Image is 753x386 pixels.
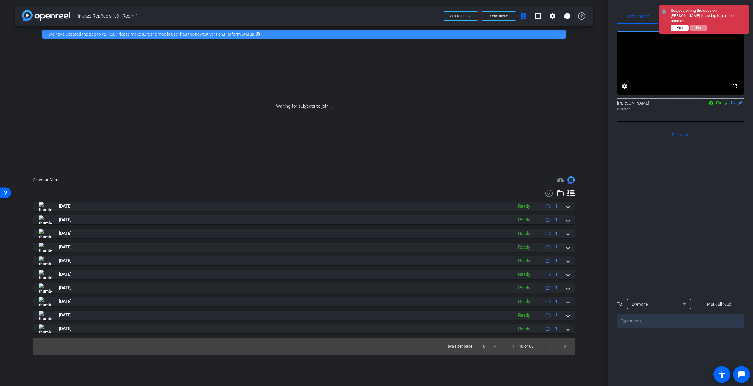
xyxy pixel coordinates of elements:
img: thumb-nail [39,311,52,320]
span: [DATE] [59,230,72,237]
div: Session Clips [33,177,60,183]
img: thumb-nail [39,256,52,265]
button: Previous page [543,339,558,354]
button: Back to project [443,11,478,21]
img: thumb-nail [39,283,52,293]
div: [PERSON_NAME] [617,100,744,112]
mat-icon: account_box [520,12,527,20]
div: Items per page: [446,343,473,349]
span: [DATE] [59,298,72,305]
div: 1 – 10 of 63 [512,343,534,349]
span: 1 [555,285,557,291]
div: [PERSON_NAME] is asking to join the session [671,13,746,24]
span: Send invite [490,14,508,18]
div: Ready [515,217,533,224]
div: Subject joining the session [671,8,746,13]
span: [DATE] [59,217,72,223]
mat-expansion-panel-header: thumb-nail[DATE]Ready1 [33,215,575,224]
span: 1 [555,325,557,332]
span: Everyone [632,302,648,306]
mat-icon: accessibility [718,371,725,378]
mat-expansion-panel-header: thumb-nail[DATE]Ready1 [33,270,575,279]
span: [DATE] [59,257,72,264]
span: [DATE] [59,203,72,209]
img: thumb-nail [39,202,52,211]
span: 1 [555,271,557,277]
span: [DATE] [59,312,72,318]
span: 1 [555,230,557,237]
span: 1 [555,203,557,209]
div: Ready [515,230,533,237]
div: Ready [515,257,533,264]
span: No [696,26,701,30]
div: Ready [515,312,533,319]
img: thumb-nail [39,215,52,224]
mat-icon: highlight_off [255,32,260,37]
div: Director [617,106,744,112]
mat-icon: settings [621,83,628,90]
div: Ready [515,325,533,332]
span: Inlexzo RepReels 1.0 - Room 1 [78,10,440,22]
span: 1 [555,298,557,305]
mat-icon: info [563,12,571,20]
span: [DATE] [59,271,72,277]
div: We have updated the app to v2.15.0. Please make sure the mobile user has the newest version. [42,30,566,39]
div: Ready [515,271,533,278]
mat-icon: settings [549,12,556,20]
div: To: [617,301,623,308]
img: thumb-nail [39,270,52,279]
button: Next page [558,339,572,354]
button: Yes [671,25,689,31]
span: Yes [677,26,683,30]
span: [DATE] [59,325,72,332]
mat-expansion-panel-header: thumb-nail[DATE]Ready1 [33,311,575,320]
a: Platform Status [224,32,254,37]
span: Destinations for your clips [557,176,564,184]
span: [DATE] [59,244,72,250]
button: No [690,25,707,31]
span: 1 [555,244,557,250]
span: 1 [555,217,557,223]
mat-expansion-panel-header: thumb-nail[DATE]Ready1 [33,297,575,306]
button: Mark all read [695,299,744,309]
span: 1 [555,257,557,264]
mat-expansion-panel-header: thumb-nail[DATE]Ready1 [33,256,575,265]
mat-icon: cloud_upload [557,176,564,184]
img: thumb-nail [39,229,52,238]
mat-icon: grid_on [534,12,542,20]
span: Everyone [672,133,689,137]
mat-icon: message [738,371,745,378]
mat-expansion-panel-header: thumb-nail[DATE]Ready1 [33,229,575,238]
img: thumb-nail [39,324,52,333]
img: thumb-nail [39,243,52,252]
img: thumb-nail [39,297,52,306]
span: 1 [555,312,557,318]
div: Ready [515,298,533,305]
mat-expansion-panel-header: thumb-nail[DATE]Ready1 [33,283,575,293]
span: Participants [626,14,649,18]
div: Ready [515,285,533,292]
mat-icon: flip [729,100,737,105]
div: Ready [515,203,533,210]
img: app-logo [22,10,70,21]
div: Waiting for subjects to join... [15,42,593,170]
mat-expansion-panel-header: thumb-nail[DATE]Ready1 [33,202,575,211]
mat-expansion-panel-header: thumb-nail[DATE]Ready1 [33,324,575,333]
span: Back to project [449,14,472,18]
img: Session clips [567,176,575,184]
span: Mark all read [707,301,731,307]
div: Ready [515,244,533,251]
span: [DATE] [59,285,72,291]
mat-expansion-panel-header: thumb-nail[DATE]Ready1 [33,243,575,252]
mat-icon: fullscreen [731,83,738,90]
button: Send invite [482,11,516,21]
